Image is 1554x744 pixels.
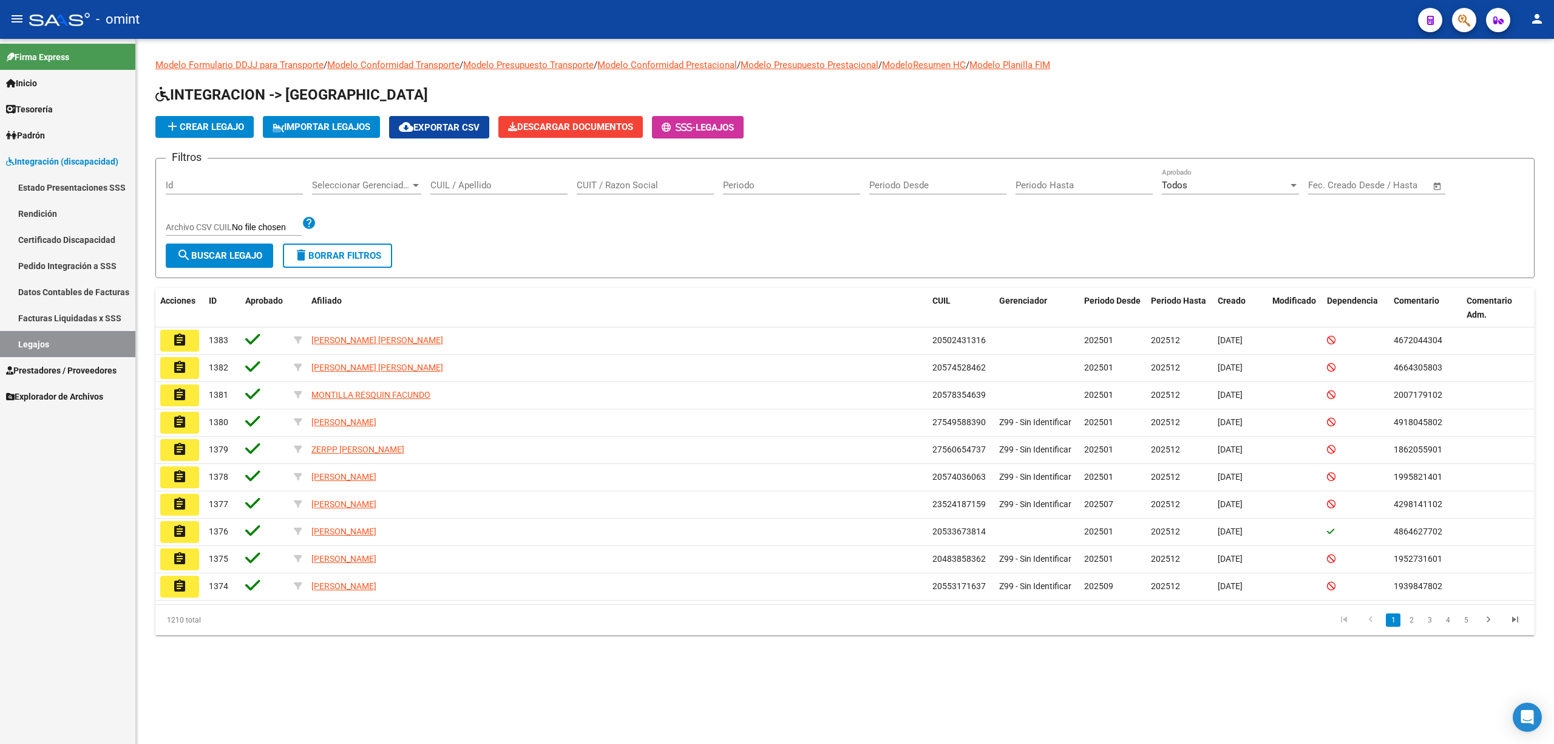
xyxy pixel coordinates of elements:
span: Aprobado [245,296,283,305]
a: 1 [1386,613,1400,627]
span: Z99 - Sin Identificar [999,445,1071,454]
span: Explorador de Archivos [6,390,103,403]
span: 2007179102 [1394,390,1442,400]
span: Gerenciador [999,296,1047,305]
span: 4664305803 [1394,363,1442,372]
button: Crear Legajo [155,116,254,138]
span: [DATE] [1218,581,1243,591]
span: 1939847802 [1394,581,1442,591]
span: Afiliado [311,296,342,305]
input: Archivo CSV CUIL [232,222,302,233]
span: Z99 - Sin Identificar [999,499,1071,509]
span: [PERSON_NAME] [311,554,376,564]
a: 3 [1422,613,1437,627]
span: 202512 [1151,390,1180,400]
span: Legajos [696,122,734,133]
span: 202512 [1151,417,1180,427]
span: Z99 - Sin Identificar [999,581,1071,591]
datatable-header-cell: Comentario Adm. [1462,288,1535,328]
span: 1382 [209,363,228,372]
span: 202512 [1151,554,1180,564]
span: 202501 [1084,554,1113,564]
mat-icon: assignment [172,415,187,429]
mat-icon: cloud_download [399,120,413,134]
mat-icon: menu [10,12,24,26]
span: 202501 [1084,445,1113,454]
mat-icon: add [165,119,180,134]
span: 4864627702 [1394,527,1442,536]
span: Integración (discapacidad) [6,155,118,168]
a: go to next page [1477,613,1500,627]
span: 202509 [1084,581,1113,591]
span: [PERSON_NAME] [311,581,376,591]
span: [PERSON_NAME] [PERSON_NAME] [311,335,443,345]
div: Open Intercom Messenger [1513,703,1542,732]
span: [DATE] [1218,472,1243,482]
span: 202501 [1084,472,1113,482]
span: 27560654737 [932,445,986,454]
a: go to last page [1504,613,1527,627]
span: Firma Express [6,50,69,64]
span: Dependencia [1327,296,1378,305]
span: [DATE] [1218,390,1243,400]
span: 4298141102 [1394,499,1442,509]
span: 1375 [209,554,228,564]
div: / / / / / / [155,58,1535,635]
mat-icon: assignment [172,524,187,539]
span: 202501 [1084,390,1113,400]
mat-icon: delete [294,248,308,262]
button: IMPORTAR LEGAJOS [263,116,380,138]
span: 202512 [1151,335,1180,345]
a: Modelo Planilla FIM [969,60,1050,70]
span: 202512 [1151,499,1180,509]
mat-icon: search [177,248,191,262]
mat-icon: assignment [172,387,187,402]
span: 202501 [1084,527,1113,536]
input: Fecha inicio [1308,180,1357,191]
a: 4 [1440,613,1455,627]
a: ModeloResumen HC [882,60,966,70]
span: 202501 [1084,363,1113,372]
span: 1379 [209,445,228,454]
span: Comentario [1394,296,1439,305]
span: 20578354639 [932,390,986,400]
datatable-header-cell: ID [204,288,240,328]
span: [PERSON_NAME] [311,527,376,536]
li: page 5 [1457,610,1475,630]
mat-icon: person [1530,12,1544,26]
datatable-header-cell: Afiliado [307,288,928,328]
span: Acciones [160,296,195,305]
span: Tesorería [6,103,53,116]
button: -Legajos [652,116,744,138]
span: Seleccionar Gerenciador [312,180,410,191]
span: [PERSON_NAME] [PERSON_NAME] [311,363,443,372]
span: Z99 - Sin Identificar [999,472,1071,482]
span: [DATE] [1218,445,1243,454]
span: 4918045802 [1394,417,1442,427]
span: Todos [1162,180,1187,191]
span: 202512 [1151,527,1180,536]
a: 2 [1404,613,1419,627]
datatable-header-cell: Creado [1213,288,1267,328]
mat-icon: assignment [172,360,187,375]
span: 202512 [1151,363,1180,372]
span: 20533673814 [932,527,986,536]
span: 1378 [209,472,228,482]
span: 1862055901 [1394,445,1442,454]
button: Borrar Filtros [283,244,392,268]
li: page 4 [1439,610,1457,630]
span: 1383 [209,335,228,345]
datatable-header-cell: Aprobado [240,288,289,328]
li: page 3 [1420,610,1439,630]
span: 202501 [1084,417,1113,427]
mat-icon: assignment [172,469,187,484]
datatable-header-cell: Comentario [1389,288,1462,328]
span: Descargar Documentos [508,121,633,132]
mat-icon: assignment [172,497,187,511]
span: [DATE] [1218,527,1243,536]
span: Borrar Filtros [294,250,381,261]
span: 23524187159 [932,499,986,509]
span: MONTILLA RESQUIN FACUNDO [311,390,430,400]
span: 4672044304 [1394,335,1442,345]
span: - omint [96,6,140,33]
